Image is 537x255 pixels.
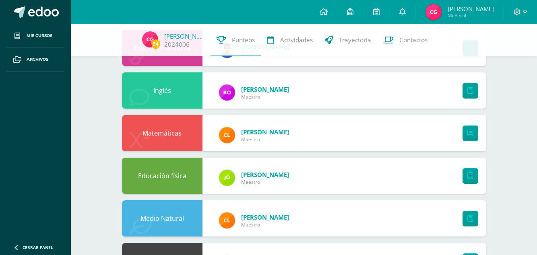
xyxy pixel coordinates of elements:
[425,4,442,20] img: cade0865447f67519f82b1ec6b4243dc.png
[27,56,48,63] span: Archivos
[399,36,428,44] span: Contactos
[122,200,202,236] div: Medio Natural
[232,36,255,44] span: Punteos
[164,40,190,49] a: 2024006
[211,24,261,56] a: Punteos
[219,127,235,143] img: 4d3ec4c57603b303f8c48578a9d361af.png
[448,5,494,13] span: [PERSON_NAME]
[122,115,202,151] div: Matemáticas
[6,48,64,72] a: Archivos
[241,179,289,185] span: Maestro
[219,212,235,228] img: 4d3ec4c57603b303f8c48578a9d361af.png
[241,85,289,93] a: [PERSON_NAME]
[377,24,434,56] a: Contactos
[241,213,289,221] a: [PERSON_NAME]
[219,170,235,186] img: 82cb8650c3364a68df28ab37f084364e.png
[122,158,202,194] div: Educación física
[23,245,53,250] span: Cerrar panel
[280,36,313,44] span: Actividades
[151,39,160,49] span: 54
[142,31,158,47] img: cade0865447f67519f82b1ec6b4243dc.png
[122,72,202,109] div: Inglés
[448,12,494,19] span: Mi Perfil
[241,221,289,228] span: Maestro
[241,171,289,179] a: [PERSON_NAME]
[319,24,377,56] a: Trayectoria
[219,84,235,101] img: 8bfe0409b3b58afa8f9b20f01c18de4e.png
[261,24,319,56] a: Actividades
[241,136,289,143] span: Maestro
[6,24,64,48] a: Mis cursos
[27,33,52,39] span: Mis cursos
[241,93,289,100] span: Maestro
[339,36,371,44] span: Trayectoria
[164,32,204,40] a: [PERSON_NAME]
[241,128,289,136] a: [PERSON_NAME]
